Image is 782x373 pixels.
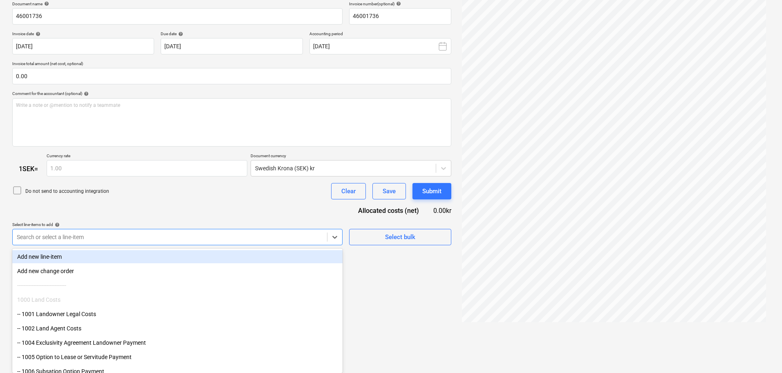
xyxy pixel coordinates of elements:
[161,38,302,54] input: Due date not specified
[432,206,451,215] div: 0.00kr
[12,91,451,96] div: Comment for the accountant (optional)
[309,38,451,54] button: [DATE]
[341,186,356,197] div: Clear
[12,264,343,278] div: Add new change order
[422,186,441,197] div: Submit
[412,183,451,199] button: Submit
[12,336,343,349] div: -- 1004 Exclusivity Agreement Landowner Payment
[12,350,343,364] div: -- 1005 Option to Lease or Servitude Payment
[12,1,343,7] div: Document name
[177,32,183,36] span: help
[43,1,49,6] span: help
[349,229,451,245] button: Select bulk
[345,206,432,215] div: Allocated costs (net)
[385,232,415,242] div: Select bulk
[383,186,396,197] div: Save
[12,222,343,227] div: Select line-items to add
[82,91,89,96] span: help
[331,183,366,199] button: Clear
[349,1,451,7] div: Invoice number (optional)
[12,322,343,335] div: -- 1002 Land Agent Costs
[12,31,154,36] div: Invoice date
[12,165,47,173] div: 1 SEK =
[12,38,154,54] input: Invoice date not specified
[53,222,60,227] span: help
[12,293,343,306] div: 1000 Land Costs
[309,31,451,38] p: Accounting period
[12,61,451,68] p: Invoice total amount (net cost, optional)
[161,31,302,36] div: Due date
[372,183,406,199] button: Save
[47,153,247,160] p: Currency rate
[12,279,343,292] div: ------------------------------
[25,188,109,195] p: Do not send to accounting integration
[34,32,40,36] span: help
[12,68,451,84] input: Invoice total amount (net cost, optional)
[251,153,451,160] p: Document currency
[349,8,451,25] input: Invoice number
[741,334,782,373] iframe: Chat Widget
[394,1,401,6] span: help
[12,250,343,263] div: Add new line-item
[12,8,343,25] input: Document name
[12,307,343,321] div: -- 1001 Landowner Legal Costs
